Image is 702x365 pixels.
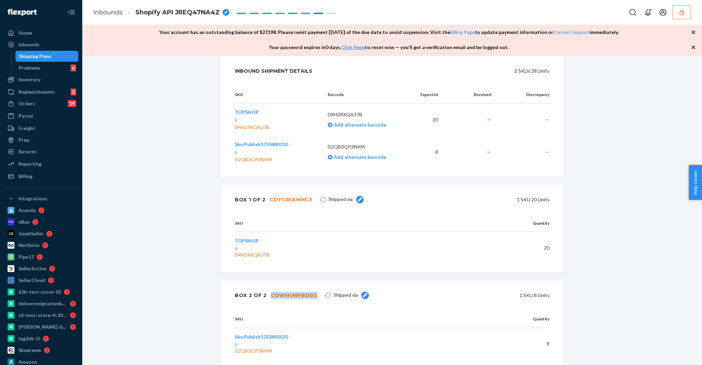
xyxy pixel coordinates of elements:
div: 6 [71,64,76,71]
a: Reporting [4,158,78,169]
span: Shopify API JREQ47NA4Z [135,8,220,17]
div: Reporting [19,161,41,167]
span: Sku Publish1753443510 [235,334,288,340]
button: Sku Publish1753443510 [235,333,288,340]
span: Add alternate barcode [332,122,386,128]
a: Inbounds [93,9,122,16]
td: 20 [437,232,549,264]
div: CDYCRJAMHC3 [270,196,312,203]
button: Sku Publish1753443510 [235,141,288,148]
div: Billing [19,173,33,180]
a: Replenishments3 [4,86,78,97]
a: b2b-test-store-10 [4,286,78,297]
div: Problems [19,64,40,71]
a: v2-test-store-4-2025 [4,310,78,321]
div: Prep [19,137,29,143]
div: CDWMUNPBDD2 [271,292,317,299]
div: Inbounds [19,41,39,48]
div: D4H2RXQA37B [235,251,432,258]
button: Integrations [4,193,78,204]
th: SKU [235,310,463,328]
img: Flexport logo [8,9,37,16]
div: Orders [19,100,35,107]
div: NetSuite [19,242,39,249]
div: 1 SKU 8 Units [379,289,549,302]
div: Inbound Shipment Details [235,64,312,78]
a: Shipping Plans [15,51,78,62]
button: Close Navigation [64,5,78,19]
span: Shipped via [328,196,364,203]
th: Quantity [463,310,549,328]
a: Inbounds [4,39,78,50]
p: D2QB3QP3NKM [328,143,404,150]
div: Freight [19,125,35,132]
div: SellerActive [19,265,46,272]
div: Inventory [19,76,40,83]
a: Returns [4,146,78,157]
div: D2QB3QP3NKM [235,156,288,163]
span: 0 [235,150,237,155]
div: SellerCloud [19,277,45,284]
span: Shipped via [334,292,369,299]
th: SKU [235,86,322,104]
td: 20 [409,104,444,136]
div: Skupreme [19,347,41,354]
a: Add alternate barcode [328,122,386,128]
th: Quantity [437,215,549,232]
span: 0 [235,246,237,251]
div: Pipe17 [19,254,34,260]
button: Open account menu [656,5,670,19]
div: Acenda [19,207,36,214]
div: Parcel [19,113,33,119]
div: D2QB3QP3NKM [235,348,457,354]
p: Your password expires in 0 days . to reset now — you’ll get a verification email and be logged out. [269,44,509,51]
th: Expected [409,86,444,104]
span: Sku Publish1753443510 [235,141,288,147]
div: [PERSON_NAME]-b2b-test-store-2 [19,323,67,330]
th: Received [444,86,496,104]
a: Problems6 [15,62,78,73]
a: Billing Page [450,29,475,35]
a: Orders19 [4,98,78,109]
th: Discrepancy [497,86,549,104]
span: — [487,149,491,155]
div: 1 SKU 20 Units [374,193,549,207]
div: 2 SKUs 28 Units [328,64,549,78]
th: SKU [235,215,437,232]
td: 8 [463,328,549,360]
button: TOPSHOP [235,237,259,244]
button: TOPSHOP [235,109,259,116]
th: Barcode [322,86,410,104]
div: GeekSeller [19,230,44,237]
button: Help Center [689,165,702,200]
div: Replenishments [19,89,55,95]
div: Home [19,30,32,36]
div: Shipping Plans [19,53,51,60]
span: — [545,149,549,155]
div: Integrations [19,195,47,202]
a: deliverrmigrationbasictest [4,298,78,309]
span: — [487,117,491,122]
p: D4H2RXQA37B [328,111,404,118]
a: Pipe17 [4,251,78,262]
div: 3 [71,89,76,95]
a: Skupreme [4,345,78,356]
a: Parcel [4,110,78,121]
span: 0 [235,342,237,347]
a: Prep [4,134,78,145]
div: b2b-test-store-10 [19,289,61,295]
div: Box 1 of 2 [235,193,312,207]
ol: breadcrumbs [88,2,235,23]
a: Billing [4,171,78,182]
div: Returns [19,148,37,155]
a: [PERSON_NAME]-b2b-test-store-2 [4,321,78,332]
div: v2-test-store-4-2025 [19,312,67,319]
a: GeekSeller [4,228,78,239]
span: 0 [235,118,237,123]
div: iqg2uk-i5 [19,335,40,342]
a: Add alternate barcode [328,154,386,160]
p: Your account has an outstanding balance of $ 27198 . Please remit payment [DATE] of the due date ... [159,29,619,36]
a: SellerActive [4,263,78,274]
